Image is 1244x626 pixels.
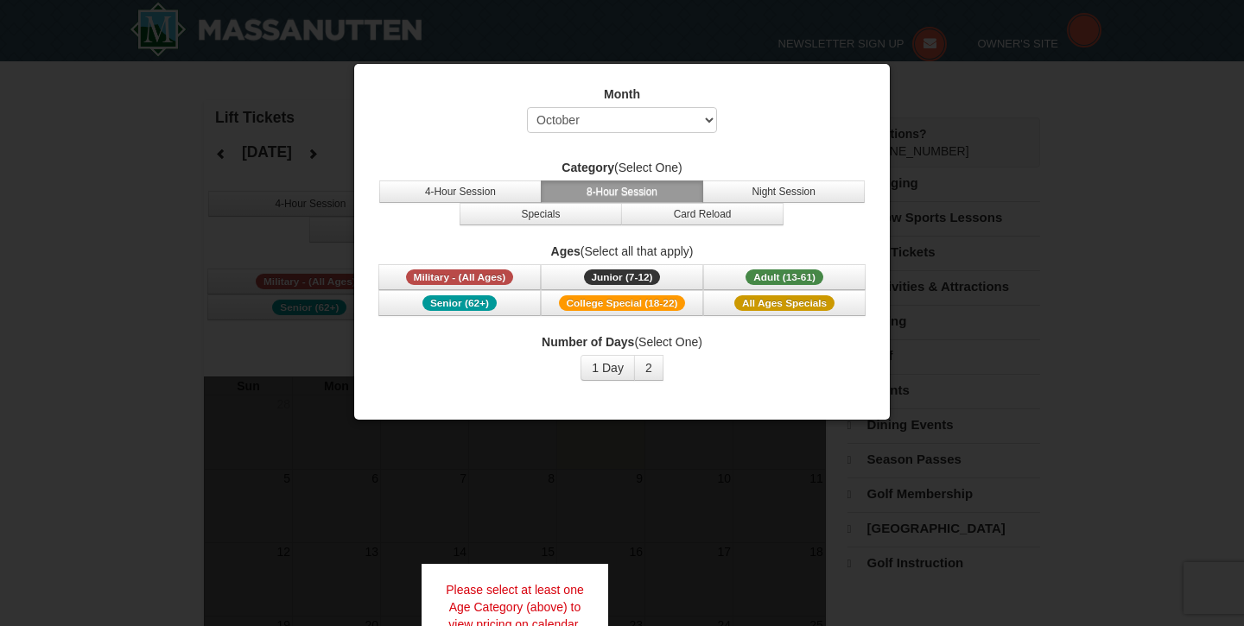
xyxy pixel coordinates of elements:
[541,290,703,316] button: College Special (18-22)
[746,269,823,285] span: Adult (13-61)
[703,290,866,316] button: All Ages Specials
[604,87,640,101] strong: Month
[634,355,663,381] button: 2
[621,203,784,225] button: Card Reload
[378,290,541,316] button: Senior (62+)
[562,161,614,174] strong: Category
[734,295,835,311] span: All Ages Specials
[406,269,514,285] span: Military - (All Ages)
[559,295,686,311] span: College Special (18-22)
[376,159,868,176] label: (Select One)
[551,244,581,258] strong: Ages
[376,333,868,351] label: (Select One)
[703,264,866,290] button: Adult (13-61)
[584,269,661,285] span: Junior (7-12)
[541,180,703,203] button: 8-Hour Session
[581,355,635,381] button: 1 Day
[378,264,541,290] button: Military - (All Ages)
[422,295,497,311] span: Senior (62+)
[460,203,622,225] button: Specials
[379,180,542,203] button: 4-Hour Session
[541,264,703,290] button: Junior (7-12)
[542,335,634,349] strong: Number of Days
[376,243,868,260] label: (Select all that apply)
[702,180,865,203] button: Night Session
